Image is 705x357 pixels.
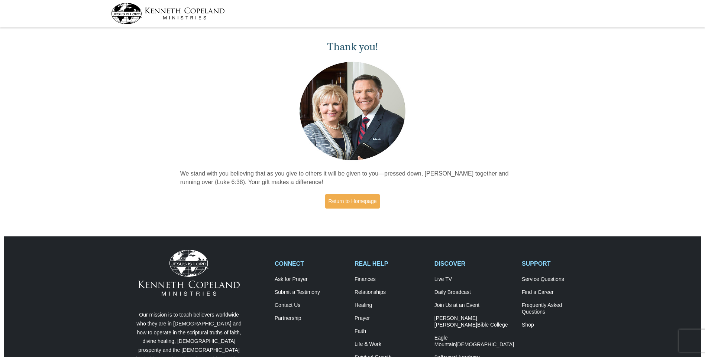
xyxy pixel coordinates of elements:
[180,170,525,187] p: We stand with you believing that as you give to others it will be given to you—pressed down, [PER...
[434,260,514,267] h2: DISCOVER
[275,315,347,322] a: Partnership
[434,302,514,309] a: Join Us at an Event
[275,260,347,267] h2: CONNECT
[434,276,514,283] a: Live TV
[522,276,594,283] a: Service Questions
[275,276,347,283] a: Ask for Prayer
[275,289,347,296] a: Submit a Testimony
[522,322,594,328] a: Shop
[522,260,594,267] h2: SUPPORT
[434,315,514,328] a: [PERSON_NAME] [PERSON_NAME]Bible College
[456,341,514,347] span: [DEMOGRAPHIC_DATA]
[355,276,427,283] a: Finances
[325,194,380,209] a: Return to Homepage
[111,3,225,24] img: kcm-header-logo.svg
[355,302,427,309] a: Healing
[434,289,514,296] a: Daily Broadcast
[355,260,427,267] h2: REAL HELP
[355,341,427,348] a: Life & Work
[275,302,347,309] a: Contact Us
[522,289,594,296] a: Find a Career
[298,60,407,162] img: Kenneth and Gloria
[180,41,525,53] h1: Thank you!
[138,250,240,296] img: Kenneth Copeland Ministries
[355,289,427,296] a: Relationships
[434,335,514,348] a: Eagle Mountain[DEMOGRAPHIC_DATA]
[522,302,594,315] a: Frequently AskedQuestions
[355,328,427,335] a: Faith
[477,322,508,328] span: Bible College
[355,315,427,322] a: Prayer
